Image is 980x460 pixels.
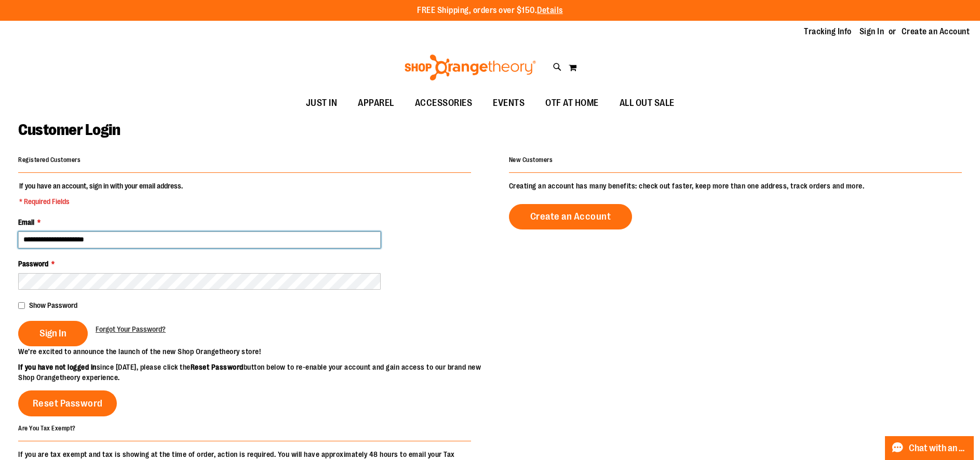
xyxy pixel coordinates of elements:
legend: If you have an account, sign in with your email address. [18,181,184,207]
span: JUST IN [306,91,338,115]
button: Chat with an Expert [885,436,974,460]
span: Chat with an Expert [909,443,968,453]
img: Shop Orangetheory [403,55,538,80]
span: Show Password [29,301,77,309]
p: We’re excited to announce the launch of the new Shop Orangetheory store! [18,346,490,357]
p: since [DATE], please click the button below to re-enable your account and gain access to our bran... [18,362,490,383]
a: Reset Password [18,390,117,416]
a: Forgot Your Password? [96,324,166,334]
span: Reset Password [33,398,103,409]
span: OTF AT HOME [545,91,599,115]
span: Customer Login [18,121,120,139]
p: Creating an account has many benefits: check out faster, keep more than one address, track orders... [509,181,962,191]
strong: Reset Password [191,363,244,371]
a: Create an Account [509,204,633,229]
a: Details [537,6,563,15]
span: Sign In [39,328,66,339]
a: Tracking Info [804,26,852,37]
span: ALL OUT SALE [620,91,675,115]
button: Sign In [18,321,88,346]
p: FREE Shipping, orders over $150. [417,5,563,17]
span: ACCESSORIES [415,91,473,115]
span: APPAREL [358,91,394,115]
a: Sign In [860,26,884,37]
strong: Registered Customers [18,156,80,164]
span: * Required Fields [19,196,183,207]
span: Password [18,260,48,268]
strong: Are You Tax Exempt? [18,424,76,431]
strong: If you have not logged in [18,363,97,371]
span: EVENTS [493,91,525,115]
strong: New Customers [509,156,553,164]
span: Email [18,218,34,226]
span: Create an Account [530,211,611,222]
a: Create an Account [902,26,970,37]
span: Forgot Your Password? [96,325,166,333]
